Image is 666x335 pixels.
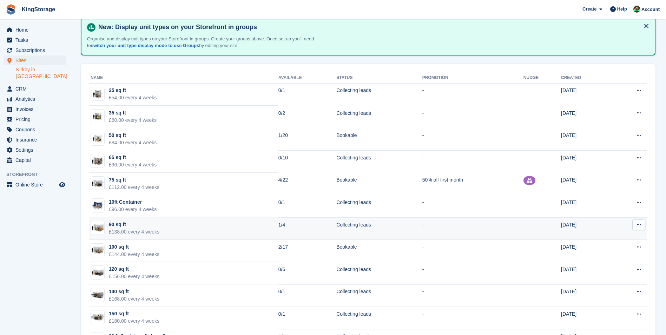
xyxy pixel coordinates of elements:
td: [DATE] [561,106,611,128]
div: £112.00 every 4 weeks [109,184,159,191]
td: 1/4 [278,217,336,240]
div: 35 sq ft [109,109,157,117]
td: Collecting leads [336,217,422,240]
a: KingStorage [19,4,58,15]
td: 0/1 [278,284,336,307]
div: 25 sq ft [109,87,157,94]
td: - [422,307,523,329]
img: 150-sqft-unit.jpg [91,312,104,322]
td: 4/22 [278,173,336,195]
td: 1/20 [278,128,336,151]
h4: New: Display unit types on your Storefront in groups [95,23,649,31]
div: £144.00 every 4 weeks [109,251,159,258]
img: 75-sqft-unit.jpg [91,178,104,189]
td: Bookable [336,128,422,151]
th: Promotion [422,72,523,84]
div: £180.00 every 4 weeks [109,317,159,325]
td: 0/2 [278,106,336,128]
td: [DATE] [561,307,611,329]
a: menu [4,135,66,145]
td: 0/1 [278,307,336,329]
div: £54.00 every 4 weeks [109,94,157,101]
th: Status [336,72,422,84]
div: £156.00 every 4 weeks [109,273,159,280]
a: menu [4,25,66,35]
td: 0/6 [278,262,336,284]
div: 100 sq ft [109,243,159,251]
td: [DATE] [561,217,611,240]
span: Coupons [15,125,58,134]
div: £138.00 every 4 weeks [109,228,159,236]
td: Collecting leads [336,150,422,173]
div: £60.00 every 4 weeks [109,117,157,124]
div: £96.00 every 4 weeks [109,161,157,169]
div: 50 sq ft [109,132,157,139]
td: - [422,150,523,173]
img: 10-ft-container.jpg [91,201,104,211]
td: Collecting leads [336,195,422,218]
div: 65 sq ft [109,154,157,161]
div: 140 sq ft [109,288,159,295]
td: 0/10 [278,150,336,173]
td: Bookable [336,173,422,195]
td: 50% off first month [422,173,523,195]
img: 25-sqft-unit%20(1).jpg [91,89,104,99]
div: 120 sq ft [109,265,159,273]
span: Pricing [15,114,58,124]
span: Create [582,6,596,13]
span: Storefront [6,171,70,178]
a: menu [4,180,66,190]
a: menu [4,35,66,45]
img: stora-icon-8386f47178a22dfd0bd8f6a31ec36ba5ce8667c1dd55bd0f319d3a0aa187defe.svg [6,4,16,15]
img: 35-sqft-unit%20(1).jpg [91,111,104,121]
td: 0/1 [278,195,336,218]
th: Available [278,72,336,84]
a: menu [4,145,66,155]
span: Home [15,25,58,35]
div: 75 sq ft [109,176,159,184]
td: - [422,262,523,284]
td: Collecting leads [336,83,422,106]
td: Bookable [336,240,422,262]
img: 65-sqft-unit.jpg [91,156,104,166]
a: menu [4,104,66,114]
td: 2/17 [278,240,336,262]
span: Account [641,6,660,13]
span: CRM [15,84,58,94]
span: Online Store [15,180,58,190]
img: 120-sqft-unit.jpg [91,268,104,278]
span: Sites [15,55,58,65]
td: - [422,83,523,106]
td: - [422,106,523,128]
img: 100-sqft-unit%20(1).jpg [91,245,104,255]
a: switch your unit type display mode to use Groups [91,43,199,48]
td: Collecting leads [336,262,422,284]
span: Settings [15,145,58,155]
td: [DATE] [561,173,611,195]
a: Preview store [58,180,66,189]
a: menu [4,55,66,65]
a: menu [4,84,66,94]
td: Collecting leads [336,307,422,329]
span: Tasks [15,35,58,45]
td: - [422,240,523,262]
td: [DATE] [561,195,611,218]
span: Subscriptions [15,45,58,55]
td: [DATE] [561,240,611,262]
td: - [422,217,523,240]
td: Collecting leads [336,106,422,128]
div: 150 sq ft [109,310,159,317]
td: [DATE] [561,284,611,307]
span: Invoices [15,104,58,114]
span: Analytics [15,94,58,104]
td: - [422,128,523,151]
img: 90-sqft-unit.jpg [91,223,104,233]
p: Organise and display unit types on your Storefront in groups. Create your groups above. Once set ... [87,35,333,49]
td: [DATE] [561,262,611,284]
div: £84.00 every 4 weeks [109,139,157,146]
th: Name [89,72,278,84]
div: £96.00 every 4 weeks [109,206,157,213]
span: Help [617,6,627,13]
a: Kirkby in [GEOGRAPHIC_DATA] [16,66,66,80]
td: [DATE] [561,150,611,173]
